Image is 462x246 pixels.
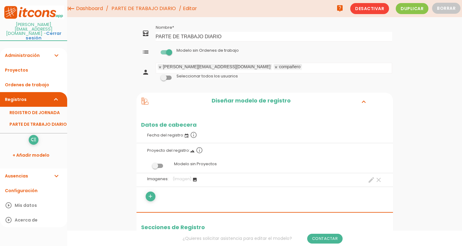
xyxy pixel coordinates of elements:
[142,69,149,76] i: person
[375,176,382,184] a: clear
[176,48,239,53] label: Modelo sin Ordenes de trabajo
[29,135,38,145] a: low_priority
[279,65,300,69] div: compañero
[350,3,389,14] span: Desactivar
[136,122,393,128] h2: Datos de cabecera
[156,25,174,30] label: Nombre
[146,192,155,201] a: add
[334,2,346,14] a: live_help
[3,148,64,162] a: + Añadir modelo
[148,98,354,106] h2: Diseñar modelo de registro
[163,65,271,69] div: [PERSON_NAME][EMAIL_ADDRESS][DOMAIN_NAME]
[190,149,195,154] i: landscape
[5,198,12,213] i: play_circle_outline
[53,169,60,183] i: expand_more
[176,73,238,79] label: Seleccionar todos los usuarios
[141,143,388,157] label: Proyecto del registro:
[67,231,458,246] div: ¿Quieres solicitar asistencia para editar el modelo?
[336,2,344,14] i: live_help
[142,48,149,56] i: list
[5,213,12,227] i: play_circle_outline
[142,30,149,37] i: all_inbox
[31,135,36,145] i: low_priority
[147,192,153,201] i: add
[432,3,460,14] button: Borrar
[307,234,343,244] a: Contactar
[26,30,61,41] a: Cerrar sesión
[368,176,375,184] a: create
[190,131,197,139] i: info_outline
[147,176,169,181] span: Imagenes:
[359,98,369,106] i: expand_more
[141,158,388,170] label: Modelo sin Proyectos
[192,177,197,182] i: image
[3,6,64,19] img: itcons-logo
[396,3,428,14] span: Duplicar
[141,224,388,230] h2: Secciones de Registro
[184,133,189,138] i: event
[196,147,203,154] i: info_outline
[53,92,60,107] i: expand_more
[183,5,197,12] span: Editar
[141,128,388,141] label: Fecha del registro:
[53,48,60,63] i: expand_more
[173,176,191,181] span: (Imagen)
